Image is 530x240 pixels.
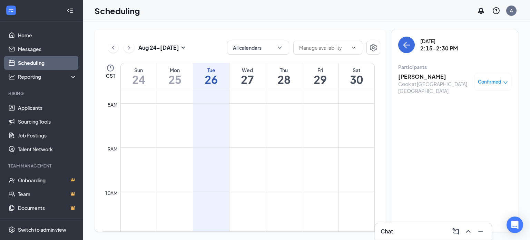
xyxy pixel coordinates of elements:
[104,189,119,197] div: 10am
[95,5,140,17] h1: Scheduling
[8,73,15,80] svg: Analysis
[18,128,77,142] a: Job Postings
[8,90,76,96] div: Hiring
[108,42,118,53] button: ChevronLeft
[157,63,193,89] a: August 25, 2025
[67,7,73,14] svg: Collapse
[193,67,229,74] div: Tue
[420,45,458,52] h3: 2:15-2:30 PM
[18,215,77,229] a: SurveysCrown
[18,28,77,42] a: Home
[179,44,187,52] svg: SmallChevronDown
[338,67,374,74] div: Sat
[351,45,356,50] svg: ChevronDown
[193,63,229,89] a: August 26, 2025
[121,74,157,85] h1: 24
[110,44,117,52] svg: ChevronLeft
[18,101,77,115] a: Applicants
[18,226,66,233] div: Switch to admin view
[126,44,132,52] svg: ChevronRight
[266,67,302,74] div: Thu
[106,72,115,79] span: CST
[106,64,115,72] svg: Clock
[464,227,472,236] svg: ChevronUp
[157,67,193,74] div: Mon
[299,44,348,51] input: Manage availability
[452,227,460,236] svg: ComposeMessage
[8,7,14,14] svg: WorkstreamLogo
[18,56,77,70] a: Scheduling
[229,67,265,74] div: Wed
[510,8,513,13] div: A
[302,67,338,74] div: Fri
[475,226,486,237] button: Minimize
[398,80,471,94] div: Cook at [GEOGRAPHIC_DATA], [GEOGRAPHIC_DATA]
[229,74,265,85] h1: 27
[106,101,119,108] div: 8am
[463,226,474,237] button: ChevronUp
[18,73,77,80] div: Reporting
[266,74,302,85] h1: 28
[507,217,523,233] div: Open Intercom Messenger
[366,41,380,55] button: Settings
[450,226,461,237] button: ComposeMessage
[302,74,338,85] h1: 29
[420,38,458,45] div: [DATE]
[338,63,374,89] a: August 30, 2025
[398,64,511,70] div: Participants
[369,44,377,52] svg: Settings
[276,44,283,51] svg: ChevronDown
[381,228,393,235] h3: Chat
[106,145,119,153] div: 9am
[18,115,77,128] a: Sourcing Tools
[266,63,302,89] a: August 28, 2025
[229,63,265,89] a: August 27, 2025
[157,74,193,85] h1: 25
[8,163,76,169] div: Team Management
[338,74,374,85] h1: 30
[121,63,157,89] a: August 24, 2025
[478,78,501,85] span: Confirmed
[302,63,338,89] a: August 29, 2025
[193,74,229,85] h1: 26
[18,42,77,56] a: Messages
[492,7,500,15] svg: QuestionInfo
[18,187,77,201] a: TeamCrown
[8,226,15,233] svg: Settings
[402,41,411,49] svg: ArrowLeft
[227,41,289,55] button: All calendarsChevronDown
[398,37,415,53] button: back-button
[398,73,471,80] h3: [PERSON_NAME]
[477,227,485,236] svg: Minimize
[138,44,179,51] h3: Aug 24 - [DATE]
[18,142,77,156] a: Talent Network
[124,42,134,53] button: ChevronRight
[477,7,485,15] svg: Notifications
[503,80,508,85] span: down
[121,67,157,74] div: Sun
[18,201,77,215] a: DocumentsCrown
[18,173,77,187] a: OnboardingCrown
